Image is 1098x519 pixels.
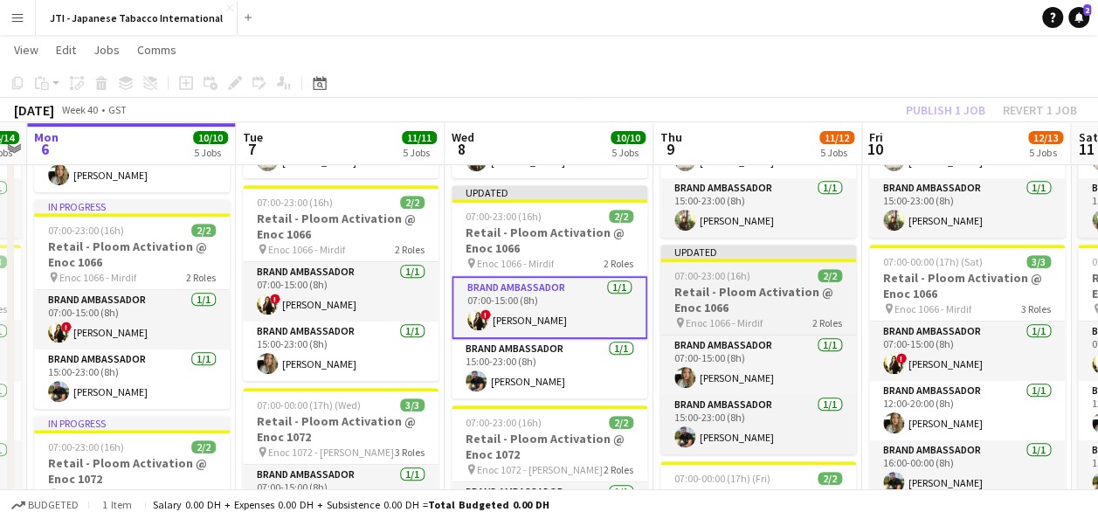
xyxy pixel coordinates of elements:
[660,395,856,454] app-card-role: Brand Ambassador1/115:00-23:00 (8h)[PERSON_NAME]
[108,103,127,116] div: GST
[660,245,856,259] div: Updated
[477,257,554,270] span: Enoc 1066 - Mirdif
[194,146,227,159] div: 5 Jobs
[1029,146,1062,159] div: 5 Jobs
[869,440,1065,500] app-card-role: Brand Ambassador1/116:00-00:00 (8h)[PERSON_NAME]
[48,440,124,453] span: 07:00-23:00 (16h)
[1021,302,1051,315] span: 3 Roles
[818,472,842,485] span: 2/2
[56,42,76,58] span: Edit
[34,416,230,430] div: In progress
[9,495,81,515] button: Budgeted
[268,446,394,459] span: Enoc 1072 - [PERSON_NAME]
[137,42,176,58] span: Comms
[403,146,436,159] div: 5 Jobs
[34,239,230,270] h3: Retail - Ploom Activation @ Enoc 1066
[34,290,230,349] app-card-role: Brand Ambassador1/107:00-15:00 (8h)![PERSON_NAME]
[869,270,1065,301] h3: Retail - Ploom Activation @ Enoc 1066
[48,224,124,237] span: 07:00-23:00 (16h)
[270,294,280,304] span: !
[869,245,1065,500] app-job-card: 07:00-00:00 (17h) (Sat)3/3Retail - Ploom Activation @ Enoc 1066 Enoc 1066 - Mirdif3 RolesBrand Am...
[867,139,883,159] span: 10
[61,322,72,332] span: !
[869,178,1065,238] app-card-role: Brand Ambassador1/115:00-23:00 (8h)[PERSON_NAME]
[1078,129,1097,145] span: Sat
[86,38,127,61] a: Jobs
[480,309,491,320] span: !
[34,199,230,213] div: In progress
[153,498,549,511] div: Salary 0.00 DH + Expenses 0.00 DH + Subsistence 0.00 DH =
[894,302,971,315] span: Enoc 1066 - Mirdif
[452,276,647,339] app-card-role: Brand Ambassador1/107:00-15:00 (8h)![PERSON_NAME]
[243,211,439,242] h3: Retail - Ploom Activation @ Enoc 1066
[243,322,439,381] app-card-role: Brand Ambassador1/115:00-23:00 (8h)[PERSON_NAME]
[243,413,439,445] h3: Retail - Ploom Activation @ Enoc 1072
[869,129,883,145] span: Fri
[660,284,856,315] h3: Retail - Ploom Activation @ Enoc 1066
[7,38,45,61] a: View
[34,349,230,409] app-card-role: Brand Ambassador1/115:00-23:00 (8h)[PERSON_NAME]
[611,146,645,159] div: 5 Jobs
[660,487,856,518] h3: Retail - Ploom Activation @ Enoc 1072
[96,498,138,511] span: 1 item
[869,381,1065,440] app-card-role: Brand Ambassador1/112:00-20:00 (8h)[PERSON_NAME]
[820,146,853,159] div: 5 Jobs
[243,185,439,381] app-job-card: 07:00-23:00 (16h)2/2Retail - Ploom Activation @ Enoc 1066 Enoc 1066 - Mirdif2 RolesBrand Ambassad...
[658,139,682,159] span: 9
[452,185,647,398] app-job-card: Updated07:00-23:00 (16h)2/2Retail - Ploom Activation @ Enoc 1066 Enoc 1066 - Mirdif2 RolesBrand A...
[896,353,907,363] span: !
[191,224,216,237] span: 2/2
[59,271,136,284] span: Enoc 1066 - Mirdif
[59,488,185,501] span: Enoc 1072 - [PERSON_NAME]
[452,185,647,199] div: Updated
[611,131,646,144] span: 10/10
[466,210,542,223] span: 07:00-23:00 (16h)
[452,129,474,145] span: Wed
[191,440,216,453] span: 2/2
[428,498,549,511] span: Total Budgeted 0.00 DH
[660,178,856,238] app-card-role: Brand Ambassador1/115:00-23:00 (8h)[PERSON_NAME]
[818,269,842,282] span: 2/2
[240,139,263,159] span: 7
[1075,139,1097,159] span: 11
[660,245,856,454] app-job-card: Updated07:00-23:00 (16h)2/2Retail - Ploom Activation @ Enoc 1066 Enoc 1066 - Mirdif2 RolesBrand A...
[93,42,120,58] span: Jobs
[243,262,439,322] app-card-role: Brand Ambassador1/107:00-15:00 (8h)![PERSON_NAME]
[186,488,216,501] span: 2 Roles
[395,446,425,459] span: 3 Roles
[14,101,54,119] div: [DATE]
[1083,4,1091,16] span: 2
[193,131,228,144] span: 10/10
[660,129,682,145] span: Thu
[28,499,79,511] span: Budgeted
[34,199,230,409] app-job-card: In progress07:00-23:00 (16h)2/2Retail - Ploom Activation @ Enoc 1066 Enoc 1066 - Mirdif2 RolesBra...
[604,257,633,270] span: 2 Roles
[686,316,763,329] span: Enoc 1066 - Mirdif
[31,139,59,159] span: 6
[257,196,333,209] span: 07:00-23:00 (16h)
[449,139,474,159] span: 8
[1068,7,1089,28] a: 2
[609,416,633,429] span: 2/2
[243,129,263,145] span: Tue
[130,38,183,61] a: Comms
[34,129,59,145] span: Mon
[1028,131,1063,144] span: 12/13
[674,472,770,485] span: 07:00-00:00 (17h) (Fri)
[402,131,437,144] span: 11/11
[477,463,603,476] span: Enoc 1072 - [PERSON_NAME]
[660,336,856,395] app-card-role: Brand Ambassador1/107:00-15:00 (8h)[PERSON_NAME]
[400,196,425,209] span: 2/2
[257,398,361,412] span: 07:00-00:00 (17h) (Wed)
[186,271,216,284] span: 2 Roles
[674,269,750,282] span: 07:00-23:00 (16h)
[58,103,101,116] span: Week 40
[869,322,1065,381] app-card-role: Brand Ambassador1/107:00-15:00 (8h)![PERSON_NAME]
[604,463,633,476] span: 2 Roles
[883,255,983,268] span: 07:00-00:00 (17h) (Sat)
